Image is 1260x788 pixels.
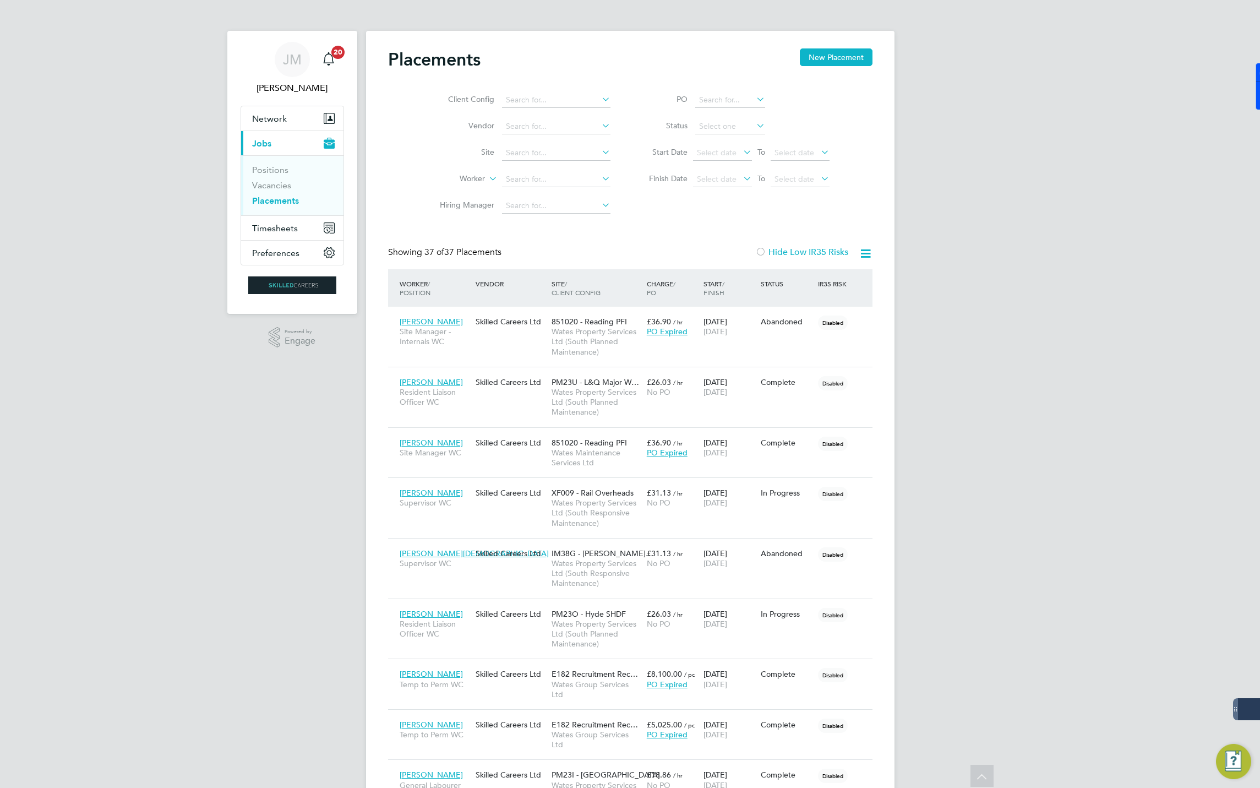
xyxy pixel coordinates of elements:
div: Status [758,274,815,294]
span: Jobs [252,138,271,149]
span: E182 Recruitment Rec… [552,669,638,679]
span: / Position [400,279,430,297]
span: Site Manager WC [400,448,470,458]
span: £26.03 [647,377,671,387]
span: / hr [673,610,683,618]
span: No PO [647,387,670,397]
span: Wates Property Services Ltd (South Responsive Maintenance) [552,558,641,589]
span: / hr [673,550,683,558]
span: / hr [673,318,683,326]
div: Complete [761,669,812,679]
div: Abandoned [761,548,812,558]
label: Status [638,121,688,131]
span: / PO [647,279,675,297]
button: Network [241,106,343,131]
span: [DATE] [703,558,727,568]
span: Temp to Perm WC [400,730,470,740]
span: / hr [673,439,683,447]
div: Site [549,274,644,302]
h2: Placements [388,48,481,70]
span: E182 Recruitment Rec… [552,720,638,730]
span: / Client Config [552,279,601,297]
span: PO Expired [647,730,688,740]
a: [PERSON_NAME]Resident Liaison Officer WCSkilled Careers LtdPM23O - Hyde SHDFWates Property Servic... [397,603,872,612]
label: Site [431,147,494,157]
span: PO Expired [647,680,688,689]
span: Wates Property Services Ltd (South Planned Maintenance) [552,327,641,357]
button: Timesheets [241,216,343,240]
span: Preferences [252,248,299,258]
a: JM[PERSON_NAME] [241,42,344,95]
input: Search for... [502,198,610,214]
span: Supervisor WC [400,558,470,568]
button: Jobs [241,131,343,155]
span: Jack McMurray [241,81,344,95]
span: Select date [697,174,737,184]
div: [DATE] [701,664,758,694]
span: JM [283,52,302,67]
label: Start Date [638,147,688,157]
div: Skilled Careers Ltd [473,543,549,564]
span: Wates Property Services Ltd (South Planned Maintenance) [552,387,641,417]
div: [DATE] [701,311,758,342]
a: 20 [318,42,340,77]
a: Placements [252,195,299,206]
div: Complete [761,377,812,387]
span: Disabled [818,668,848,682]
span: £26.03 [647,609,671,619]
span: No PO [647,498,670,508]
span: Disabled [818,487,848,501]
label: PO [638,94,688,104]
div: In Progress [761,609,812,619]
span: [PERSON_NAME] [400,609,463,619]
span: Site Manager - Internals WC [400,327,470,346]
a: [PERSON_NAME][DEMOGRAPHIC_DATA]Supervisor WCSkilled Careers LtdIM38G - [PERSON_NAME]…Wates Proper... [397,542,872,552]
span: Disabled [818,608,848,622]
span: Select date [697,148,737,157]
label: Worker [422,173,485,184]
span: £36.90 [647,317,671,327]
div: Complete [761,438,812,448]
span: [DATE] [703,327,727,336]
span: PO Expired [647,448,688,458]
span: Disabled [818,769,848,783]
nav: Main navigation [227,31,357,314]
div: Complete [761,770,812,780]
span: [DATE] [703,680,727,689]
a: [PERSON_NAME]Site Manager WCSkilled Careers Ltd851020 - Reading PFIWates Maintenance Services Ltd... [397,432,872,441]
div: IR35 Risk [815,274,853,294]
span: [DATE] [703,619,727,629]
a: [PERSON_NAME]General Labourer BCSkilled Careers LtdPM23I - [GEOGRAPHIC_DATA]Wates Property Servic... [397,764,872,773]
input: Select one [695,119,765,134]
span: To [754,145,768,159]
div: Vendor [473,274,549,294]
span: [PERSON_NAME] [400,317,463,327]
span: PO Expired [647,327,688,336]
a: Powered byEngage [269,327,315,348]
button: New Placement [800,48,872,66]
span: Wates Group Services Ltd [552,680,641,699]
div: Skilled Careers Ltd [473,764,549,785]
div: Complete [761,720,812,730]
span: PM23U - L&Q Major W… [552,377,639,387]
span: [PERSON_NAME] [400,377,463,387]
span: Network [252,113,287,124]
div: [DATE] [701,604,758,634]
span: Wates Property Services Ltd (South Planned Maintenance) [552,619,641,649]
span: Disabled [818,547,848,562]
span: Disabled [818,316,848,330]
div: Skilled Careers Ltd [473,432,549,453]
span: £5,025.00 [647,720,682,730]
input: Search for... [502,172,610,187]
span: 20 [331,46,345,59]
span: XF009 - Rail Overheads [552,488,634,498]
a: Go to home page [241,276,344,294]
span: Supervisor WC [400,498,470,508]
a: [PERSON_NAME]Supervisor WCSkilled Careers LtdXF009 - Rail OverheadsWates Property Services Ltd (S... [397,482,872,491]
div: [DATE] [701,543,758,574]
a: Positions [252,165,288,175]
label: Vendor [431,121,494,131]
span: Disabled [818,437,848,451]
span: £8,100.00 [647,669,682,679]
span: / pc [684,670,695,678]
